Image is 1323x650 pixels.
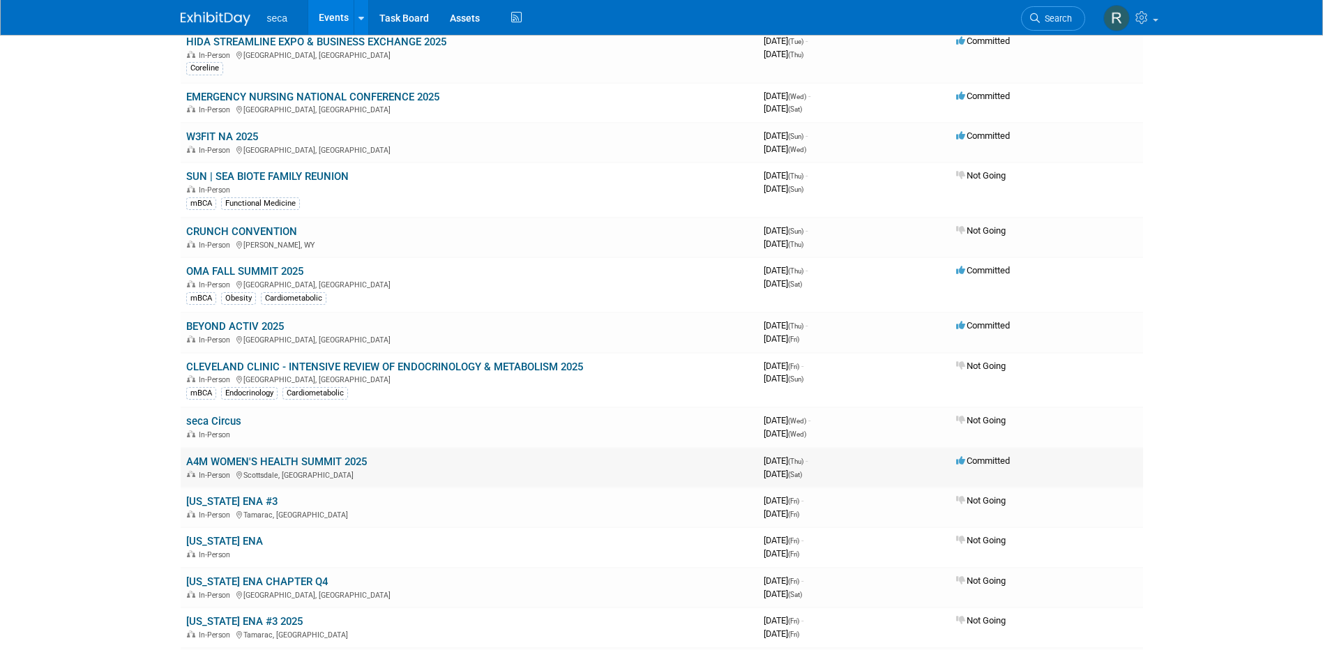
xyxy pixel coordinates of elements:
[186,361,583,373] a: CLEVELAND CLINIC - INTENSIVE REVIEW OF ENDOCRINOLOGY & METABOLISM 2025
[764,170,808,181] span: [DATE]
[788,322,803,330] span: (Thu)
[186,130,258,143] a: W3FIT NA 2025
[187,550,195,557] img: In-Person Event
[956,91,1010,101] span: Committed
[199,630,234,640] span: In-Person
[199,550,234,559] span: In-Person
[801,361,803,371] span: -
[186,495,278,508] a: [US_STATE] ENA #3
[956,415,1006,425] span: Not Going
[806,225,808,236] span: -
[956,615,1006,626] span: Not Going
[186,320,284,333] a: BEYOND ACTIV 2025
[199,146,234,155] span: In-Person
[186,508,753,520] div: Tamarac, [GEOGRAPHIC_DATA]
[187,630,195,637] img: In-Person Event
[181,12,250,26] img: ExhibitDay
[788,458,803,465] span: (Thu)
[267,13,288,24] span: seca
[764,144,806,154] span: [DATE]
[808,415,810,425] span: -
[221,197,300,210] div: Functional Medicine
[788,51,803,59] span: (Thu)
[806,455,808,466] span: -
[788,280,802,288] span: (Sat)
[764,628,799,639] span: [DATE]
[186,292,216,305] div: mBCA
[788,430,806,438] span: (Wed)
[1040,13,1072,24] span: Search
[806,36,808,46] span: -
[764,265,808,275] span: [DATE]
[956,320,1010,331] span: Committed
[788,471,802,478] span: (Sat)
[187,51,195,58] img: In-Person Event
[1021,6,1085,31] a: Search
[788,617,799,625] span: (Fri)
[186,49,753,60] div: [GEOGRAPHIC_DATA], [GEOGRAPHIC_DATA]
[186,91,439,103] a: EMERGENCY NURSING NATIONAL CONFERENCE 2025
[956,225,1006,236] span: Not Going
[788,537,799,545] span: (Fri)
[261,292,326,305] div: Cardiometabolic
[801,575,803,586] span: -
[956,130,1010,141] span: Committed
[806,320,808,331] span: -
[199,335,234,345] span: In-Person
[186,469,753,480] div: Scottsdale, [GEOGRAPHIC_DATA]
[788,146,806,153] span: (Wed)
[956,495,1006,506] span: Not Going
[199,280,234,289] span: In-Person
[186,415,241,428] a: seca Circus
[788,105,802,113] span: (Sat)
[186,628,753,640] div: Tamarac, [GEOGRAPHIC_DATA]
[788,133,803,140] span: (Sun)
[764,535,803,545] span: [DATE]
[788,93,806,100] span: (Wed)
[788,577,799,585] span: (Fri)
[199,241,234,250] span: In-Person
[788,511,799,518] span: (Fri)
[186,36,446,48] a: HIDA STREAMLINE EXPO & BUSINESS EXCHANGE 2025
[199,471,234,480] span: In-Person
[187,511,195,517] img: In-Person Event
[186,225,297,238] a: CRUNCH CONVENTION
[801,615,803,626] span: -
[199,375,234,384] span: In-Person
[764,589,802,599] span: [DATE]
[788,630,799,638] span: (Fri)
[1103,5,1130,31] img: Rachel Jordan
[186,170,349,183] a: SUN | SEA BIOTE FAMILY REUNION
[221,292,256,305] div: Obesity
[764,548,799,559] span: [DATE]
[788,38,803,45] span: (Tue)
[788,186,803,193] span: (Sun)
[788,267,803,275] span: (Thu)
[199,511,234,520] span: In-Person
[764,278,802,289] span: [DATE]
[187,105,195,112] img: In-Person Event
[764,225,808,236] span: [DATE]
[186,239,753,250] div: [PERSON_NAME], WY
[199,186,234,195] span: In-Person
[186,615,303,628] a: [US_STATE] ENA #3 2025
[186,265,303,278] a: OMA FALL SUMMIT 2025
[764,469,802,479] span: [DATE]
[764,36,808,46] span: [DATE]
[764,91,810,101] span: [DATE]
[186,144,753,155] div: [GEOGRAPHIC_DATA], [GEOGRAPHIC_DATA]
[187,280,195,287] img: In-Person Event
[764,320,808,331] span: [DATE]
[187,186,195,192] img: In-Person Event
[956,361,1006,371] span: Not Going
[764,239,803,249] span: [DATE]
[199,591,234,600] span: In-Person
[221,387,278,400] div: Endocrinology
[788,417,806,425] span: (Wed)
[764,508,799,519] span: [DATE]
[199,430,234,439] span: In-Person
[801,495,803,506] span: -
[186,103,753,114] div: [GEOGRAPHIC_DATA], [GEOGRAPHIC_DATA]
[186,197,216,210] div: mBCA
[788,172,803,180] span: (Thu)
